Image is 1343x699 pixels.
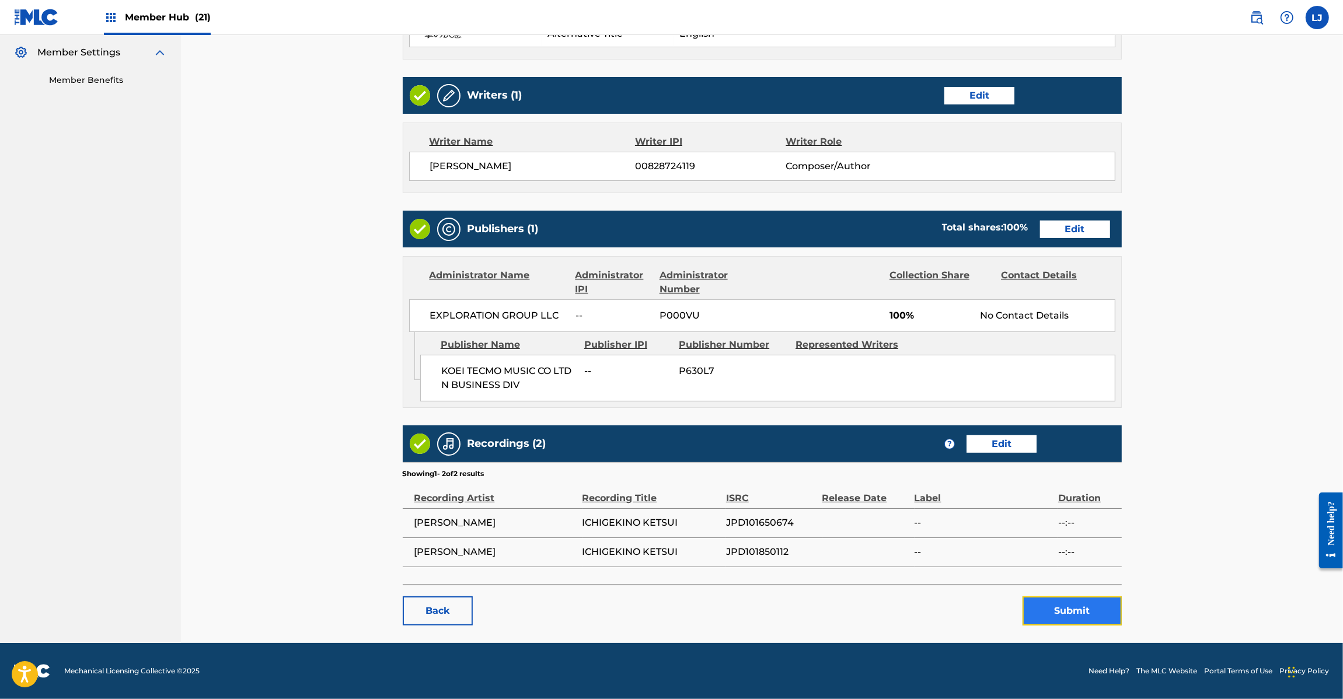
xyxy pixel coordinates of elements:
[430,135,636,149] div: Writer Name
[1204,666,1272,676] a: Portal Terms of Use
[1040,221,1110,238] a: Edit
[1023,596,1122,625] button: Submit
[660,268,762,296] div: Administrator Number
[430,268,567,296] div: Administrator Name
[125,11,211,24] span: Member Hub
[915,545,1052,559] span: --
[915,516,1052,530] span: --
[442,89,456,103] img: Writers
[660,309,762,323] span: P000VU
[635,159,786,173] span: 00828724119
[944,87,1014,104] a: Edit
[582,545,720,559] span: ICHIGEKINO KETSUI
[796,338,904,352] div: Represented Writers
[441,364,576,392] span: KOEI TECMO MUSIC CO LTD N BUSINESS DIV
[64,666,200,676] span: Mechanical Licensing Collective © 2025
[104,11,118,25] img: Top Rightsholders
[967,435,1037,453] a: Edit
[889,268,992,296] div: Collection Share
[1089,666,1129,676] a: Need Help?
[726,545,817,559] span: JPD101850112
[1136,666,1197,676] a: The MLC Website
[14,664,50,678] img: logo
[49,74,167,86] a: Member Benefits
[430,159,636,173] span: [PERSON_NAME]
[575,268,651,296] div: Administrator IPI
[679,338,787,352] div: Publisher Number
[786,135,923,149] div: Writer Role
[945,439,954,449] span: ?
[679,364,787,378] span: P630L7
[1275,6,1299,29] div: Help
[403,469,484,479] p: Showing 1 - 2 of 2 results
[442,437,456,451] img: Recordings
[635,135,786,149] div: Writer IPI
[942,221,1028,235] div: Total shares:
[468,89,522,102] h5: Writers (1)
[14,9,59,26] img: MLC Logo
[410,219,430,239] img: Valid
[441,338,575,352] div: Publisher Name
[726,516,817,530] span: JPD101650674
[14,46,28,60] img: Member Settings
[1004,222,1028,233] span: 100 %
[403,596,473,625] a: Back
[786,159,923,173] span: Composer/Author
[1250,11,1264,25] img: search
[410,85,430,106] img: Valid
[1310,484,1343,578] iframe: Resource Center
[726,479,817,505] div: ISRC
[414,516,577,530] span: [PERSON_NAME]
[1288,655,1295,690] div: Drag
[915,479,1052,505] div: Label
[153,46,167,60] img: expand
[414,545,577,559] span: [PERSON_NAME]
[1280,11,1294,25] img: help
[1058,479,1115,505] div: Duration
[468,437,546,450] h5: Recordings (2)
[585,364,671,378] span: --
[195,12,211,23] span: (21)
[1285,643,1343,699] iframe: Chat Widget
[575,309,651,323] span: --
[442,222,456,236] img: Publishers
[1245,6,1268,29] a: Public Search
[414,479,577,505] div: Recording Artist
[1058,516,1115,530] span: --:--
[980,309,1114,323] div: No Contact Details
[822,479,909,505] div: Release Date
[584,338,670,352] div: Publisher IPI
[582,516,720,530] span: ICHIGEKINO KETSUI
[430,309,567,323] span: EXPLORATION GROUP LLC
[410,434,430,454] img: Valid
[1306,6,1329,29] div: User Menu
[889,309,972,323] span: 100%
[1058,545,1115,559] span: --:--
[37,46,120,60] span: Member Settings
[1279,666,1329,676] a: Privacy Policy
[1001,268,1104,296] div: Contact Details
[582,479,720,505] div: Recording Title
[468,222,539,236] h5: Publishers (1)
